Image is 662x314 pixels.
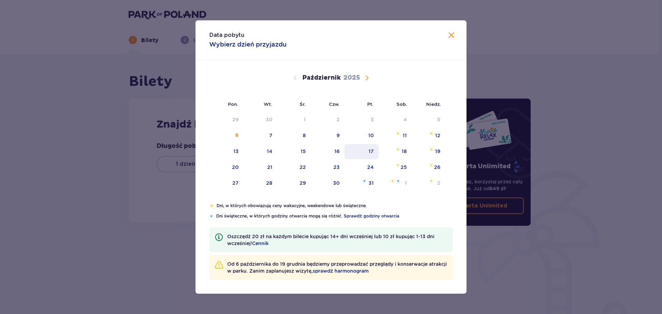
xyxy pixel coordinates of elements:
div: 2 [337,116,340,123]
td: 15 [277,144,311,159]
div: 26 [434,164,440,171]
img: Pomarańczowa gwiazdka [209,204,214,208]
p: Oszczędź 20 zł na każdym bilecie kupując 14+ dni wcześniej lub 10 zł kupując 1-13 dni wcześniej! [227,233,447,247]
td: 9 [311,128,345,143]
img: Pomarańczowa gwiazdka [429,179,433,183]
td: 7 [243,128,278,143]
p: Od 6 października do 19 grudnia będziemy przeprowadzać przeglądy i konserwacje atrakcji w parku. ... [227,261,447,274]
div: 30 [333,180,340,186]
button: Poprzedni miesiąc [291,74,299,82]
img: Pomarańczowa gwiazdka [396,131,400,135]
small: Wt. [264,101,272,107]
td: 23 [311,160,345,175]
td: Data niedostępna. niedziela, 5 października 2025 [412,112,445,128]
div: 1 [304,116,306,123]
td: Niebieska gwiazdka31 [344,176,379,191]
div: 21 [267,164,272,171]
td: Pomarańczowa gwiazdkaNiebieska gwiazdka1 [379,176,412,191]
img: Pomarańczowa gwiazdka [396,163,400,167]
small: Niedz. [426,101,441,107]
td: 29 [277,176,311,191]
small: Śr. [300,101,306,107]
td: 27 [209,176,243,191]
div: 30 [266,116,272,123]
div: 22 [300,164,306,171]
img: Niebieska gwiazdka [209,214,213,218]
div: 25 [401,164,407,171]
div: 2 [437,180,440,186]
div: 4 [403,116,407,123]
td: Pomarańczowa gwiazdka18 [379,144,412,159]
td: Data niedostępna. środa, 1 października 2025 [277,112,311,128]
td: Data niedostępna. czwartek, 2 października 2025 [311,112,345,128]
a: Sprawdź godziny otwarcia [344,213,399,219]
td: 24 [344,160,379,175]
div: 17 [369,148,374,155]
td: 14 [243,144,278,159]
div: 19 [435,148,440,155]
td: 17 [344,144,379,159]
div: 12 [435,132,440,139]
img: Pomarańczowa gwiazdka [429,147,433,151]
a: sprawdź harmonogram [313,267,369,274]
img: Pomarańczowa gwiazdka [396,147,400,151]
div: 29 [232,116,239,123]
td: Pomarańczowa gwiazdka12 [412,128,445,143]
img: Pomarańczowa gwiazdka [429,163,433,167]
div: 28 [266,180,272,186]
small: Sob. [397,101,407,107]
small: Pon. [228,101,238,107]
div: 29 [300,180,306,186]
td: 16 [311,144,345,159]
p: Data pobytu [209,31,244,39]
img: Niebieska gwiazdka [396,179,400,183]
img: Pomarańczowa gwiazdka [390,179,395,183]
small: Pt. [367,101,373,107]
td: Pomarańczowa gwiazdka26 [412,160,445,175]
div: 18 [402,148,407,155]
div: 1 [405,180,407,186]
td: 30 [311,176,345,191]
a: Cennik [252,240,269,247]
p: Dni, w których obowiązują ceny wakacyjne, weekendowe lub świąteczne. [217,203,453,209]
div: 7 [269,132,272,139]
div: 16 [334,148,340,155]
td: 13 [209,144,243,159]
p: Wybierz dzień przyjazdu [209,40,287,49]
td: 8 [277,128,311,143]
button: Następny miesiąc [363,74,371,82]
td: Pomarańczowa gwiazdka19 [412,144,445,159]
td: Data niedostępna. sobota, 4 października 2025 [379,112,412,128]
div: 10 [368,132,374,139]
td: 6 [209,128,243,143]
div: 5 [437,116,440,123]
div: 31 [369,180,374,186]
img: Niebieska gwiazdka [362,179,367,183]
div: 8 [303,132,306,139]
div: 15 [301,148,306,155]
p: Październik [302,74,341,82]
div: 27 [232,180,239,186]
td: Pomarańczowa gwiazdka25 [379,160,412,175]
button: Zamknij [447,31,455,40]
small: Czw. [329,101,340,107]
td: 20 [209,160,243,175]
div: 9 [337,132,340,139]
p: Dni świąteczne, w których godziny otwarcia mogą się różnić. [216,213,453,219]
td: Pomarańczowa gwiazdka11 [379,128,412,143]
td: 22 [277,160,311,175]
td: Data niedostępna. wtorek, 30 września 2025 [243,112,278,128]
td: Data niedostępna. piątek, 3 października 2025 [344,112,379,128]
div: 20 [232,164,239,171]
div: 3 [371,116,374,123]
td: 21 [243,160,278,175]
div: 6 [235,132,239,139]
div: 23 [333,164,340,171]
p: 2025 [343,74,360,82]
div: 13 [233,148,239,155]
td: Pomarańczowa gwiazdka2 [412,176,445,191]
div: 14 [267,148,272,155]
